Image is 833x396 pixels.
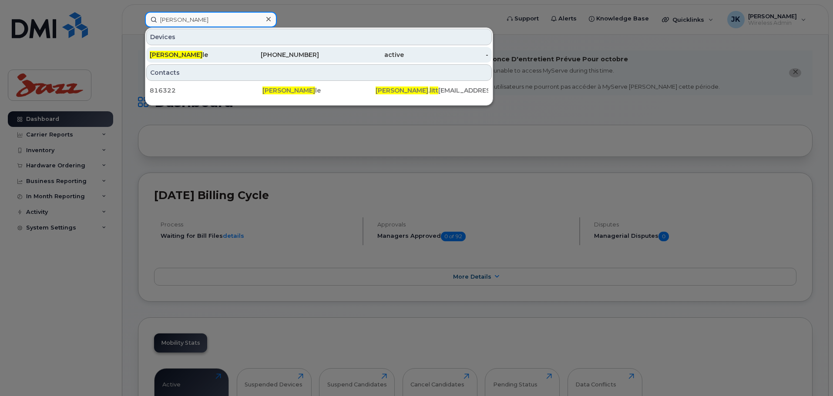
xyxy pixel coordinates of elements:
[376,87,428,94] span: [PERSON_NAME]
[146,47,492,63] a: [PERSON_NAME]le[PHONE_NUMBER]active-
[262,86,375,95] div: le
[262,87,315,94] span: [PERSON_NAME]
[146,64,492,81] div: Contacts
[146,29,492,45] div: Devices
[404,50,489,59] div: -
[376,86,488,95] div: . [EMAIL_ADDRESS][DOMAIN_NAME]
[235,50,319,59] div: [PHONE_NUMBER]
[430,87,438,94] span: litt
[319,50,404,59] div: active
[150,51,202,59] span: [PERSON_NAME]
[150,50,235,59] div: le
[146,83,492,98] a: 816322[PERSON_NAME]le[PERSON_NAME].litt[EMAIL_ADDRESS][DOMAIN_NAME]
[150,86,262,95] div: 816322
